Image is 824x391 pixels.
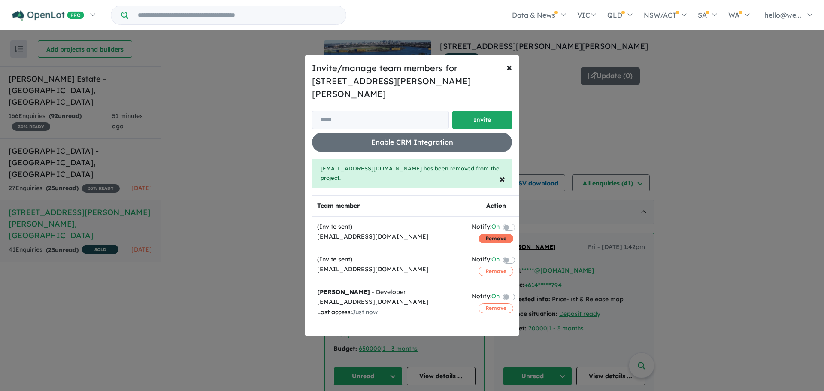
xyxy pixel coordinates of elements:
[317,222,461,232] div: (Invite sent)
[506,61,512,73] span: ×
[312,159,512,188] div: [EMAIL_ADDRESS][DOMAIN_NAME] has been removed from the project.
[317,297,461,307] div: [EMAIL_ADDRESS][DOMAIN_NAME]
[312,133,512,152] button: Enable CRM Integration
[317,264,461,275] div: [EMAIL_ADDRESS][DOMAIN_NAME]
[472,222,500,233] div: Notify:
[472,291,500,303] div: Notify:
[312,195,467,216] th: Team member
[479,267,513,276] button: Remove
[317,288,370,296] strong: [PERSON_NAME]
[317,232,461,242] div: [EMAIL_ADDRESS][DOMAIN_NAME]
[317,255,461,265] div: (Invite sent)
[317,287,461,297] div: - Developer
[500,172,505,185] span: ×
[764,11,801,19] span: hello@we...
[491,291,500,303] span: On
[491,222,500,233] span: On
[312,62,512,100] h5: Invite/manage team members for [STREET_ADDRESS][PERSON_NAME][PERSON_NAME]
[12,10,84,21] img: Openlot PRO Logo White
[479,234,513,243] button: Remove
[130,6,344,24] input: Try estate name, suburb, builder or developer
[352,308,378,316] span: Just now
[491,255,500,266] span: On
[317,307,461,318] div: Last access:
[452,111,512,129] button: Invite
[467,195,525,216] th: Action
[479,303,513,313] button: Remove
[493,167,512,191] button: Close
[472,255,500,266] div: Notify:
